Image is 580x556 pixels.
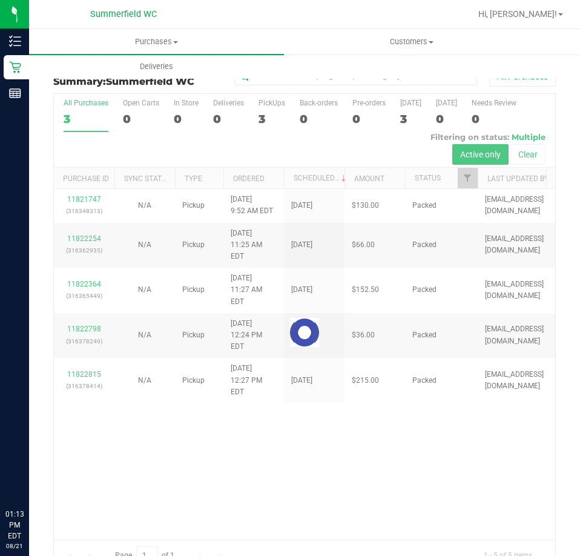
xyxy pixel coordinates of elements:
p: 01:13 PM EDT [5,509,24,541]
span: Summerfield WC [90,9,157,19]
span: Deliveries [124,61,189,72]
span: Summerfield WC [106,76,194,87]
a: Customers [284,29,539,55]
inline-svg: Inventory [9,35,21,47]
span: Purchases [29,36,284,47]
span: Hi, [PERSON_NAME]! [478,9,557,19]
iframe: Resource center [12,459,48,495]
a: Deliveries [29,54,284,79]
inline-svg: Reports [9,87,21,99]
a: Purchases [29,29,284,55]
inline-svg: Retail [9,61,21,73]
h3: Purchase Summary: [53,65,221,87]
p: 08/21 [5,541,24,551]
span: Customers [285,36,538,47]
